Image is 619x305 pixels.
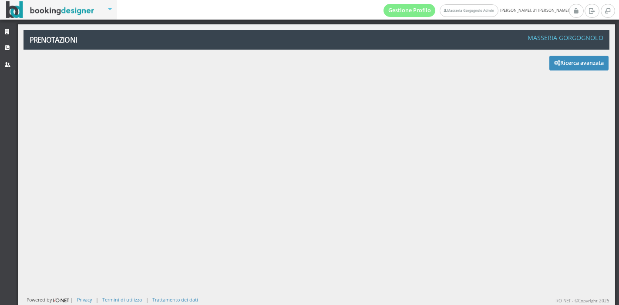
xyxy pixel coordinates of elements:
[27,296,73,304] div: Powered by |
[549,56,609,70] button: Ricerca avanzata
[384,4,569,17] span: [PERSON_NAME], 31 [PERSON_NAME]
[6,1,94,18] img: BookingDesigner.com
[77,296,92,303] a: Privacy
[528,34,603,41] h4: Masseria Gorgognolo
[102,296,142,303] a: Termini di utilizzo
[152,296,198,303] a: Trattamento dei dati
[52,297,71,304] img: ionet_small_logo.png
[384,4,436,17] a: Gestione Profilo
[146,296,148,303] div: |
[96,296,98,303] div: |
[440,4,498,17] a: Masseria Gorgognolo Admin
[24,30,114,50] a: Prenotazioni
